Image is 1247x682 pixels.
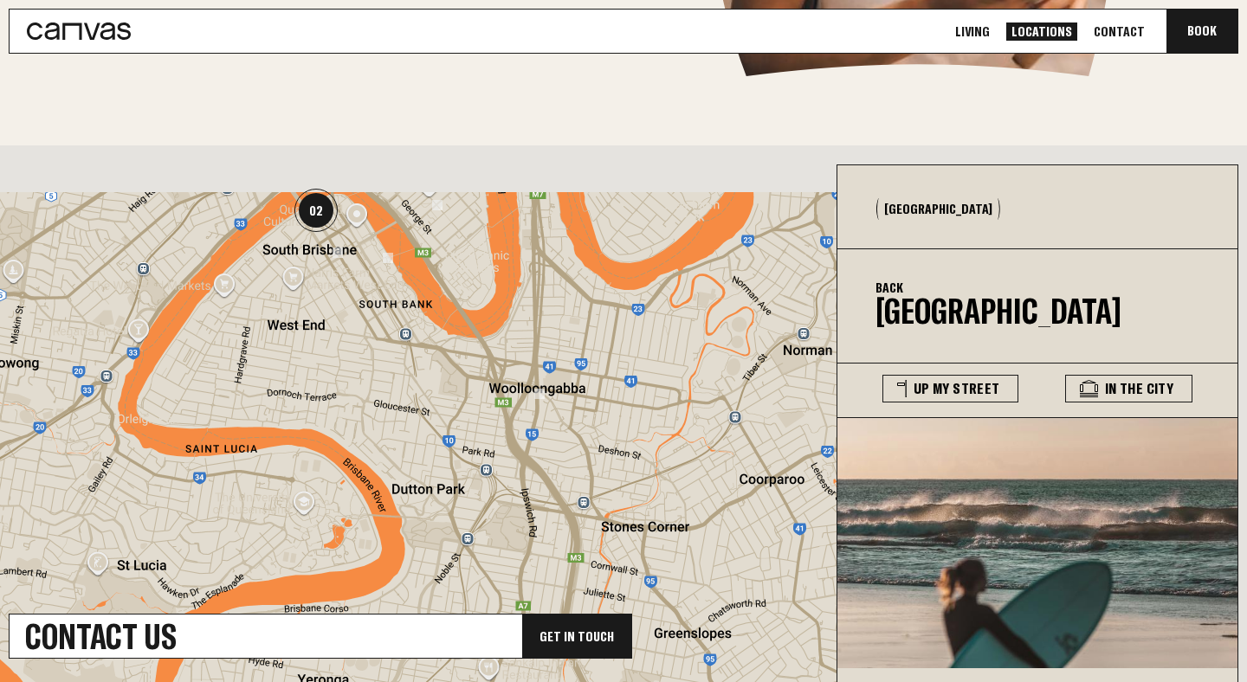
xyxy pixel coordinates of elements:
a: Contact [1089,23,1150,41]
a: Contact UsGet In Touch [9,614,632,659]
button: Back [875,280,903,294]
a: Locations [1006,23,1077,41]
button: In The City [1065,375,1192,402]
button: [GEOGRAPHIC_DATA] [876,198,1000,220]
img: 185c477452cff58b1f023885e11cda7acde032e2-1800x1200.jpg [837,401,1239,668]
button: Book [1166,10,1237,53]
button: Up My Street [882,375,1018,402]
div: Get In Touch [522,614,631,658]
a: Living [950,23,995,41]
div: 02 [294,189,338,232]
